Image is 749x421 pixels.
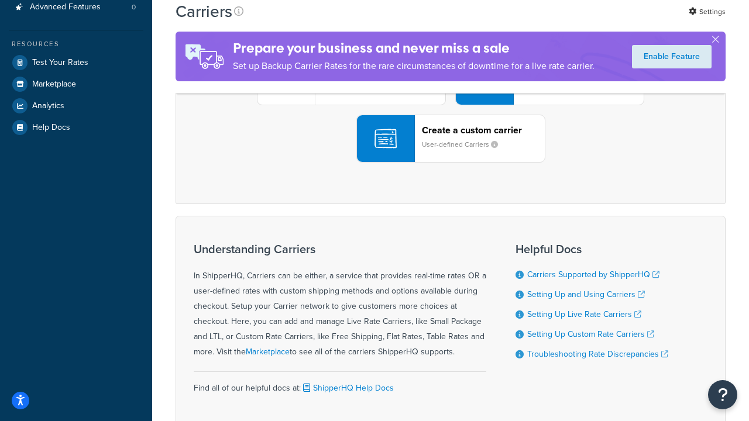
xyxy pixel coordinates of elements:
span: Test Your Rates [32,58,88,68]
span: Advanced Features [30,2,101,12]
span: Analytics [32,101,64,111]
a: Marketplace [9,74,143,95]
a: Help Docs [9,117,143,138]
span: Help Docs [32,123,70,133]
a: Setting Up Live Rate Carriers [527,308,641,320]
span: 0 [132,2,136,12]
h3: Understanding Carriers [194,243,486,256]
img: icon-carrier-custom-c93b8a24.svg [374,127,397,150]
a: Carriers Supported by ShipperHQ [527,268,659,281]
a: Settings [689,4,726,20]
a: Analytics [9,95,143,116]
button: Create a custom carrierUser-defined Carriers [356,115,545,163]
a: ShipperHQ Help Docs [301,382,394,394]
a: Enable Feature [632,45,712,68]
a: Setting Up and Using Carriers [527,288,645,301]
div: In ShipperHQ, Carriers can be either, a service that provides real-time rates OR a user-defined r... [194,243,486,360]
img: ad-rules-rateshop-fe6ec290ccb7230408bd80ed9643f0289d75e0ffd9eb532fc0e269fcd187b520.png [176,32,233,81]
div: Find all of our helpful docs at: [194,371,486,396]
header: Create a custom carrier [422,125,545,136]
h3: Helpful Docs [516,243,668,256]
div: Resources [9,39,143,49]
a: Test Your Rates [9,52,143,73]
small: User-defined Carriers [422,139,507,150]
span: Marketplace [32,80,76,89]
h4: Prepare your business and never miss a sale [233,39,595,58]
button: Open Resource Center [708,380,737,409]
a: Setting Up Custom Rate Carriers [527,328,654,340]
a: Marketplace [246,346,290,358]
p: Set up Backup Carrier Rates for the rare circumstances of downtime for a live rate carrier. [233,58,595,74]
a: Troubleshooting Rate Discrepancies [527,348,668,360]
